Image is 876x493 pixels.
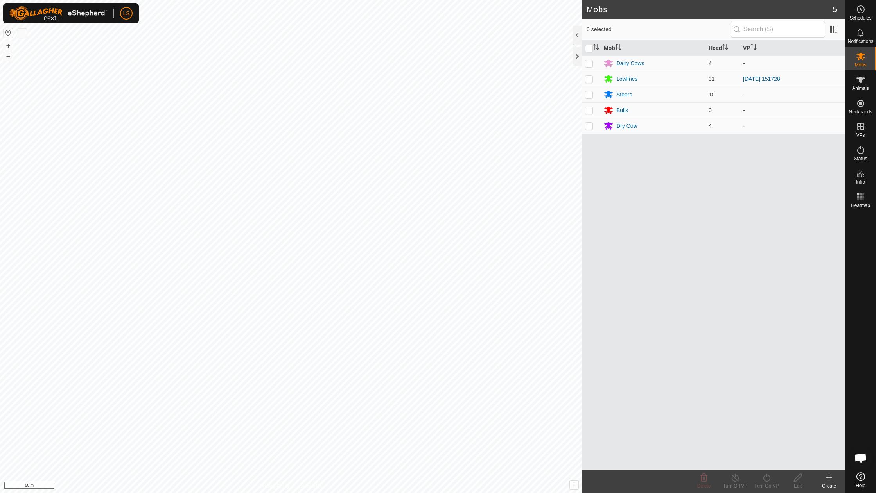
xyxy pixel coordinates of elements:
[833,4,837,15] span: 5
[740,118,845,134] td: -
[587,25,731,34] span: 0 selected
[849,109,872,114] span: Neckbands
[856,180,865,184] span: Infra
[852,86,869,91] span: Animals
[4,41,13,50] button: +
[813,482,845,489] div: Create
[299,483,322,490] a: Contact Us
[570,481,578,489] button: i
[616,75,637,83] div: Lowlines
[720,482,751,489] div: Turn Off VP
[740,41,845,56] th: VP
[616,91,632,99] div: Steers
[740,102,845,118] td: -
[845,469,876,491] a: Help
[709,107,712,113] span: 0
[709,91,715,98] span: 10
[849,16,871,20] span: Schedules
[616,106,628,114] div: Bulls
[709,60,712,66] span: 4
[260,483,289,490] a: Privacy Policy
[854,156,867,161] span: Status
[731,21,825,38] input: Search (S)
[722,45,728,51] p-sorticon: Activate to sort
[616,59,644,68] div: Dairy Cows
[593,45,599,51] p-sorticon: Activate to sort
[855,63,866,67] span: Mobs
[601,41,705,56] th: Mob
[851,203,870,208] span: Heatmap
[17,29,27,38] button: Map Layers
[9,6,107,20] img: Gallagher Logo
[573,482,575,488] span: i
[848,39,873,44] span: Notifications
[709,76,715,82] span: 31
[123,9,129,18] span: LS
[856,483,865,488] span: Help
[782,482,813,489] div: Edit
[705,41,740,56] th: Head
[750,45,757,51] p-sorticon: Activate to sort
[751,482,782,489] div: Turn On VP
[615,45,621,51] p-sorticon: Activate to sort
[697,483,711,489] span: Delete
[4,51,13,61] button: –
[740,55,845,71] td: -
[4,28,13,38] button: Reset Map
[587,5,833,14] h2: Mobs
[849,446,872,470] a: Open chat
[856,133,865,138] span: VPs
[743,76,780,82] a: [DATE] 151728
[709,123,712,129] span: 4
[740,87,845,102] td: -
[616,122,637,130] div: Dry Cow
